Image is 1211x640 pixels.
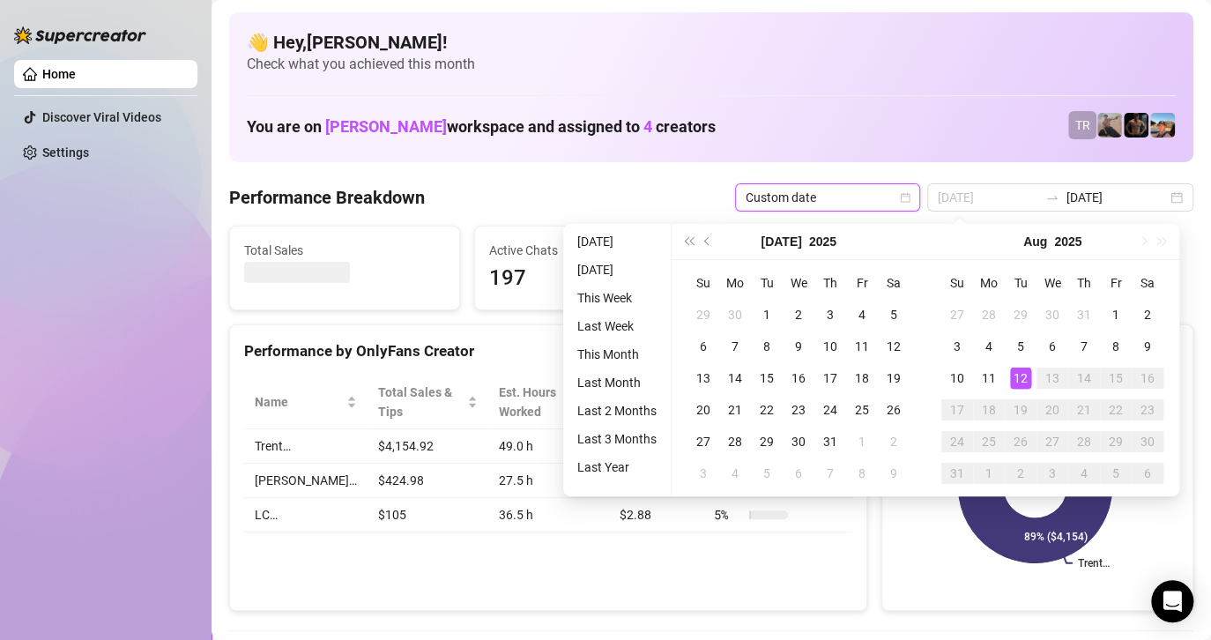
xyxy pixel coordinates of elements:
li: This Month [570,344,664,365]
div: 21 [724,399,746,420]
div: 25 [851,399,873,420]
div: 20 [693,399,714,420]
th: Mo [719,267,751,299]
td: 2025-07-18 [846,362,878,394]
td: 2025-08-28 [1068,426,1100,458]
div: Open Intercom Messenger [1151,580,1193,622]
div: 22 [756,399,777,420]
div: 3 [693,463,714,484]
td: 2025-09-06 [1132,458,1163,489]
a: Discover Viral Videos [42,110,161,124]
td: 2025-08-04 [719,458,751,489]
text: Trent… [1078,557,1110,569]
td: 2025-08-19 [1005,394,1036,426]
th: Tu [1005,267,1036,299]
span: Active Chats [489,241,690,260]
td: 2025-08-06 [783,458,814,489]
input: End date [1066,188,1167,207]
div: 11 [851,336,873,357]
td: 2025-08-04 [973,331,1005,362]
button: Choose a year [1054,224,1081,259]
td: 27.5 h [488,464,610,498]
div: 17 [947,399,968,420]
div: 13 [693,368,714,389]
td: 2025-07-13 [687,362,719,394]
td: $4,154.92 [368,429,488,464]
td: 2025-08-08 [846,458,878,489]
td: 36.5 h [488,498,610,532]
td: 2025-07-14 [719,362,751,394]
img: LC [1097,113,1122,138]
td: 2025-08-01 [1100,299,1132,331]
div: 31 [1074,304,1095,325]
th: We [1036,267,1068,299]
div: 13 [1042,368,1063,389]
div: 14 [724,368,746,389]
div: 31 [820,431,841,452]
td: 2025-08-06 [1036,331,1068,362]
td: 2025-07-01 [751,299,783,331]
div: 2 [883,431,904,452]
td: 2025-08-10 [941,362,973,394]
td: 2025-08-17 [941,394,973,426]
td: 2025-08-25 [973,426,1005,458]
td: 2025-07-27 [941,299,973,331]
span: Check what you achieved this month [247,55,1176,74]
td: 2025-08-08 [1100,331,1132,362]
div: 26 [883,399,904,420]
div: 20 [1042,399,1063,420]
div: 14 [1074,368,1095,389]
div: 27 [1042,431,1063,452]
div: 12 [1010,368,1031,389]
span: Total Sales [244,241,445,260]
span: 197 [489,262,690,295]
div: 8 [756,336,777,357]
td: 2025-09-04 [1068,458,1100,489]
div: 6 [1042,336,1063,357]
td: 2025-08-15 [1100,362,1132,394]
div: 3 [820,304,841,325]
td: 2025-07-09 [783,331,814,362]
td: 2025-07-24 [814,394,846,426]
td: 2025-06-30 [719,299,751,331]
div: 3 [1042,463,1063,484]
div: 30 [724,304,746,325]
td: 2025-07-28 [973,299,1005,331]
div: 10 [947,368,968,389]
div: 3 [947,336,968,357]
td: 2025-08-14 [1068,362,1100,394]
div: 15 [1105,368,1126,389]
td: 2025-08-05 [1005,331,1036,362]
th: Su [941,267,973,299]
td: $105 [368,498,488,532]
span: 5 % [714,505,742,525]
td: $424.98 [368,464,488,498]
button: Choose a year [809,224,836,259]
div: 29 [693,304,714,325]
div: 27 [693,431,714,452]
th: Name [244,376,368,429]
span: to [1045,190,1059,205]
td: 2025-07-10 [814,331,846,362]
td: 2025-07-17 [814,362,846,394]
td: 2025-08-21 [1068,394,1100,426]
td: 2025-08-16 [1132,362,1163,394]
button: Choose a month [761,224,801,259]
div: 8 [1105,336,1126,357]
div: 16 [1137,368,1158,389]
th: Total Sales & Tips [368,376,488,429]
li: Last 3 Months [570,428,664,450]
td: 2025-08-26 [1005,426,1036,458]
div: Est. Hours Worked [499,383,585,421]
h4: Performance Breakdown [229,185,425,210]
span: swap-right [1045,190,1059,205]
td: 2025-07-03 [814,299,846,331]
div: 30 [1137,431,1158,452]
div: 28 [1074,431,1095,452]
td: Trent… [244,429,368,464]
td: 2025-07-20 [687,394,719,426]
div: 4 [724,463,746,484]
div: 29 [1105,431,1126,452]
th: Th [814,267,846,299]
th: Fr [846,267,878,299]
